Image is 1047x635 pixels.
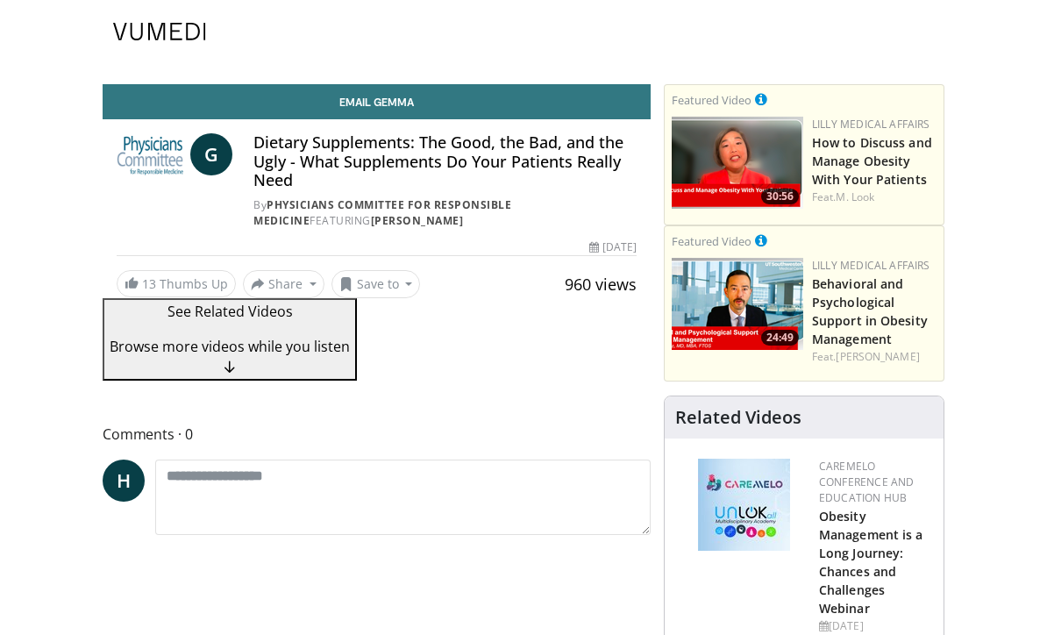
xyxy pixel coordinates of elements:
span: Comments 0 [103,423,651,446]
a: Email Gemma [103,84,651,119]
a: Physicians Committee for Responsible Medicine [253,197,511,228]
a: M. Look [836,189,874,204]
div: Feat. [812,349,937,365]
div: [DATE] [589,239,637,255]
span: 30:56 [761,189,799,204]
a: Obesity Management is a Long Journey: Chances and Challenges Webinar [819,508,923,617]
small: Featured Video [672,233,751,249]
span: Browse more videos while you listen [110,337,350,356]
span: 13 [142,275,156,292]
div: [DATE] [819,618,929,634]
img: VuMedi Logo [113,23,206,40]
div: By FEATURING [253,197,637,229]
a: CaReMeLO Conference and Education Hub [819,459,914,505]
a: 13 Thumbs Up [117,270,236,297]
a: Behavioral and Psychological Support in Obesity Management [812,275,928,347]
a: 24:49 [672,258,803,350]
a: Lilly Medical Affairs [812,117,930,132]
a: H [103,460,145,502]
a: 30:56 [672,117,803,209]
a: How to Discuss and Manage Obesity With Your Patients [812,134,932,188]
span: 24:49 [761,330,799,346]
img: Physicians Committee for Responsible Medicine [117,133,183,175]
h4: Related Videos [675,407,801,428]
a: [PERSON_NAME] [371,213,464,228]
a: This is paid for by Lilly Medical Affairs [755,231,767,250]
button: Share [243,270,324,298]
a: G [190,133,232,175]
div: Feat. [812,189,937,205]
a: This is paid for by Lilly Medical Affairs [755,89,767,109]
a: Lilly Medical Affairs [812,258,930,273]
small: Featured Video [672,92,751,108]
h4: Dietary Supplements: The Good, the Bad, and the Ugly - What Supplements Do Your Patients Really Need [253,133,637,190]
p: See Related Videos [110,301,350,322]
a: [PERSON_NAME] [836,349,919,364]
img: 45df64a9-a6de-482c-8a90-ada250f7980c.png.150x105_q85_autocrop_double_scale_upscale_version-0.2.jpg [698,459,790,551]
img: c98a6a29-1ea0-4bd5-8cf5-4d1e188984a7.png.150x105_q85_crop-smart_upscale.png [672,117,803,209]
button: See Related Videos Browse more videos while you listen [103,298,357,381]
button: Save to [331,270,421,298]
img: ba3304f6-7838-4e41-9c0f-2e31ebde6754.png.150x105_q85_crop-smart_upscale.png [672,258,803,350]
span: 960 views [565,274,637,295]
